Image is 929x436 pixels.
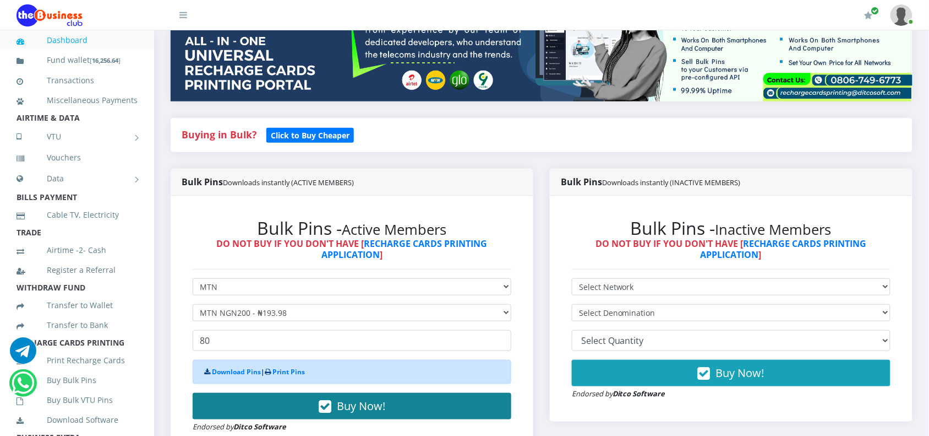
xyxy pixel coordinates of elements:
a: Download Software [17,407,138,433]
a: RECHARGE CARDS PRINTING APPLICATION [701,238,867,260]
a: Data [17,165,138,192]
strong: DO NOT BUY IF YOU DON'T HAVE [ ] [217,238,488,260]
strong: Bulk Pins [561,176,741,188]
h2: Bulk Pins - [193,218,511,239]
small: Inactive Members [715,220,832,239]
span: Buy Now! [337,399,385,413]
strong: Ditco Software [233,422,286,432]
a: Chat for support [12,378,34,396]
b: Click to Buy Cheaper [271,130,349,141]
a: Transfer to Bank [17,313,138,338]
button: Buy Now! [572,360,890,386]
small: [ ] [90,56,121,64]
img: Logo [17,4,83,26]
img: User [890,4,912,26]
a: RECHARGE CARDS PRINTING APPLICATION [321,238,488,260]
strong: Ditco Software [613,389,665,399]
a: Register a Referral [17,257,138,283]
a: Chat for support [10,346,36,364]
small: Endorsed by [193,422,286,432]
a: Print Recharge Cards [17,348,138,373]
a: Download Pins [212,367,261,376]
i: Renew/Upgrade Subscription [865,11,873,20]
h2: Bulk Pins - [572,218,890,239]
b: 16,256.64 [92,56,118,64]
a: Airtime -2- Cash [17,238,138,263]
a: Cable TV, Electricity [17,202,138,228]
strong: DO NOT BUY IF YOU DON'T HAVE [ ] [596,238,867,260]
strong: Bulk Pins [182,176,354,188]
button: Buy Now! [193,393,511,419]
input: Enter Quantity [193,330,511,351]
a: Click to Buy Cheaper [266,128,354,141]
small: Endorsed by [572,389,665,399]
small: Downloads instantly (ACTIVE MEMBERS) [223,177,354,187]
a: Transactions [17,68,138,93]
a: Dashboard [17,28,138,53]
a: Print Pins [272,367,305,376]
a: Buy Bulk Pins [17,368,138,393]
strong: Buying in Bulk? [182,128,256,141]
span: Renew/Upgrade Subscription [871,7,879,15]
a: Buy Bulk VTU Pins [17,387,138,413]
a: Transfer to Wallet [17,293,138,318]
span: Buy Now! [716,365,764,380]
strong: | [204,367,305,376]
small: Downloads instantly (INACTIVE MEMBERS) [602,177,741,187]
small: Active Members [342,220,447,239]
a: Miscellaneous Payments [17,88,138,113]
a: Vouchers [17,145,138,170]
a: VTU [17,123,138,150]
a: Fund wallet[16,256.64] [17,47,138,73]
